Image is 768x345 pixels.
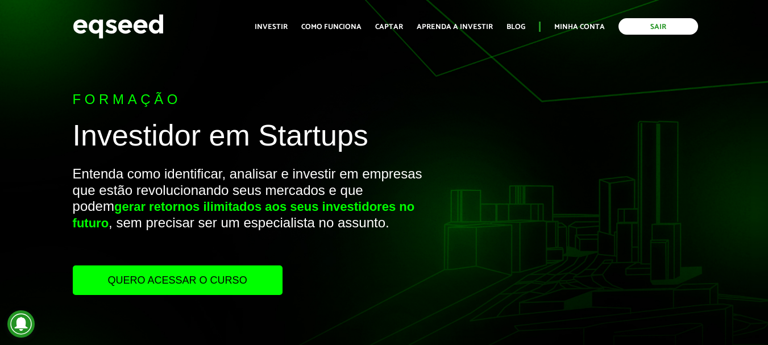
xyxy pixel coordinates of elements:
strong: gerar retornos ilimitados aos seus investidores no futuro [73,199,415,230]
p: Entenda como identificar, analisar e investir em empresas que estão revolucionando seus mercados ... [73,166,440,265]
img: EqSeed [73,11,164,41]
a: Sair [618,18,698,35]
a: Blog [507,23,525,31]
a: Como funciona [301,23,362,31]
a: Minha conta [554,23,605,31]
a: Captar [375,23,403,31]
a: Quero acessar o curso [73,265,283,295]
a: Aprenda a investir [417,23,493,31]
p: Formação [73,92,440,108]
h1: Investidor em Startups [73,119,440,157]
a: Investir [255,23,288,31]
